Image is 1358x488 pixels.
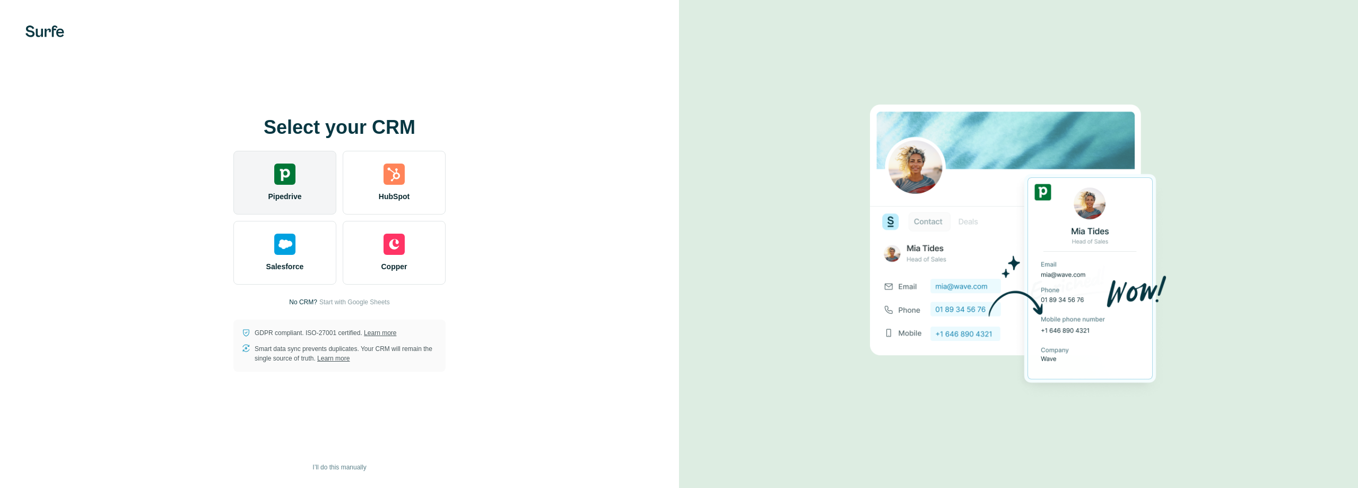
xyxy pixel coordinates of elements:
a: Learn more [317,355,350,362]
a: Learn more [364,329,396,337]
button: Start with Google Sheets [319,297,390,307]
img: salesforce's logo [274,234,295,255]
h1: Select your CRM [233,117,446,138]
p: GDPR compliant. ISO-27001 certified. [255,328,396,338]
span: Copper [381,261,407,272]
span: Salesforce [266,261,304,272]
img: Surfe's logo [25,25,64,37]
img: copper's logo [384,234,405,255]
span: HubSpot [379,191,410,202]
span: Pipedrive [268,191,301,202]
img: PIPEDRIVE image [870,87,1167,402]
span: I’ll do this manually [312,463,366,472]
img: hubspot's logo [384,164,405,185]
img: pipedrive's logo [274,164,295,185]
button: I’ll do this manually [305,459,373,475]
p: Smart data sync prevents duplicates. Your CRM will remain the single source of truth. [255,344,437,363]
p: No CRM? [289,297,317,307]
